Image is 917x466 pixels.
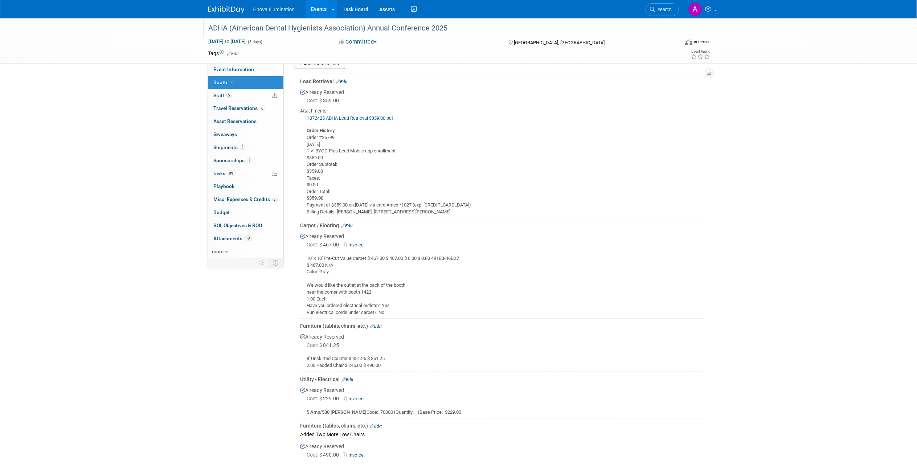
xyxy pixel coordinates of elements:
td: Personalize Event Tab Strip [256,258,269,267]
img: ExhibitDay [208,6,245,13]
span: Playbook [214,183,235,189]
div: Event Rating [691,50,710,53]
span: Tasks [213,171,236,176]
span: Cost: $ [307,242,323,248]
a: Search [646,3,679,16]
div: Event Format [636,38,711,49]
b: 5 Amp/500 [PERSON_NAME] [307,409,367,415]
span: Booth [214,79,236,85]
a: Shipments3 [208,141,283,154]
span: 6 [260,106,265,111]
span: 490.00 [307,452,342,458]
a: Edit [342,377,354,382]
div: 8' Unskirted Counter $ 351.25 $ 351.25 2.00 Padded Chair $ 245.00 $ 490.00 [300,349,704,369]
span: [GEOGRAPHIC_DATA], [GEOGRAPHIC_DATA] [514,40,605,45]
span: Budget [214,209,230,215]
div: 10' x 10' Pre-Cut Value Carpet $ 467.00 $ 467.00 $ 0.00 $ 0.00 491EB-46ED7 $ 467.00 N/A Color: Gr... [300,249,704,316]
a: Event Information [208,63,283,76]
span: to [224,38,231,44]
div: Furniture (tables, chairs, etc.) [300,422,704,429]
span: Sponsorships [214,158,252,163]
span: Staff [214,93,232,98]
a: Tasks0% [208,167,283,180]
span: 2 [272,197,278,202]
span: Cost: $ [307,452,323,458]
span: 467.00 [307,242,342,248]
div: Added Two More Low Chairs [300,429,704,439]
span: Giveaways [214,131,237,137]
div: Order #26799 [DATE] 1 ⨯ BYOD Plus Lead Mobile app enrollment $359.00 Order Subtotal: $359.00 Taxe... [300,122,704,215]
span: 229.00 [307,396,342,401]
span: Shipments [214,144,245,150]
a: Edit [370,424,382,429]
span: Enova Illumination [253,7,295,12]
span: Cost: $ [307,98,323,103]
span: Travel Reservations [214,105,265,111]
a: Edit [341,223,353,228]
a: Invoice [343,242,367,248]
a: Budget [208,206,283,219]
b: $359.00 [307,195,324,201]
span: 359.00 [307,98,342,103]
a: Edit [227,51,239,56]
div: Furniture (tables, chairs, etc.) [300,322,704,330]
div: Utility - Electrical [300,376,704,383]
span: Cost: $ [307,342,323,348]
div: In-Person [693,39,711,45]
div: Carpet / Flooring [300,222,704,229]
div: Already Reserved [300,85,704,215]
b: Order History [307,128,335,133]
div: Attachments: [300,108,704,114]
a: Giveaways [208,128,283,141]
a: Booth [208,76,283,89]
td: Toggle Event Tabs [269,258,283,267]
a: Asset Reservations [208,115,283,128]
div: Lead Retrieval [300,78,704,85]
a: Edit [336,79,348,84]
span: Event Information [214,66,254,72]
a: Staff5 [208,89,283,102]
div: ADHA (American Dental Hygienists Association) Annual Conference 2025 [206,22,668,35]
span: (3 days) [247,40,263,44]
a: Invoice [343,396,367,401]
a: Travel Reservations6 [208,102,283,115]
img: Abby Nelson [688,3,702,16]
a: Misc. Expenses & Credits2 [208,193,283,206]
div: Already Reserved [300,229,704,316]
a: Playbook [208,180,283,193]
a: ROI, Objectives & ROO [208,219,283,232]
span: Attachments [214,236,252,241]
span: 0% [228,171,236,176]
a: Edit [370,324,382,329]
span: 3 [240,144,245,150]
span: 19 [245,236,252,241]
span: Cost: $ [307,396,323,401]
div: Already Reserved [300,330,704,369]
span: Potential Scheduling Conflict -- at least one attendee is tagged in another overlapping event. [273,93,278,99]
span: ROI, Objectives & ROO [214,222,262,228]
span: 5 [226,93,232,98]
a: Sponsorships1 [208,154,283,167]
a: Invoice [343,452,367,458]
button: Committed [336,38,380,46]
div: Code: 700001Quantity: 1Base Price: $229.00 [300,403,704,416]
a: 072425 ADHA Lead Retrieval $359.00.pdf [306,115,393,121]
a: Attachments19 [208,232,283,245]
span: [DATE] [DATE] [208,38,246,45]
span: 1 [247,158,252,163]
img: Format-Inperson.png [685,39,692,45]
div: Already Reserved [300,383,704,416]
a: more [208,245,283,258]
span: Misc. Expenses & Credits [214,196,278,202]
span: Asset Reservations [214,118,257,124]
span: more [212,249,224,254]
i: Booth reservation complete [231,80,234,84]
span: Search [655,7,672,12]
td: Tags [208,50,239,57]
span: 841.25 [307,342,342,348]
